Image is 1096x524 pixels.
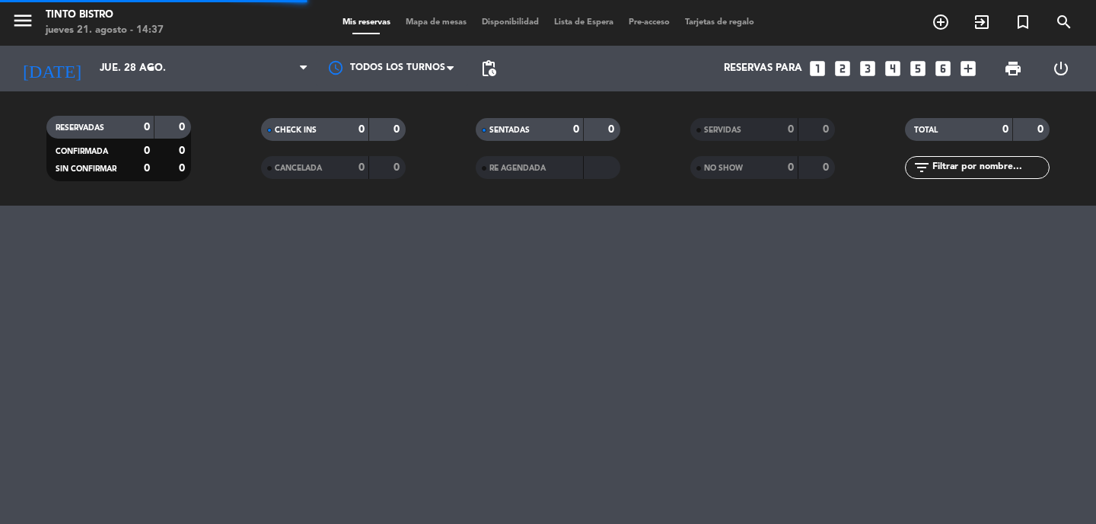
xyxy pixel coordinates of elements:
[621,18,677,27] span: Pre-acceso
[1055,13,1073,31] i: search
[142,59,160,78] i: arrow_drop_down
[914,126,938,134] span: TOTAL
[11,52,92,85] i: [DATE]
[1037,46,1085,91] div: LOG OUT
[908,59,928,78] i: looks_5
[144,145,150,156] strong: 0
[933,59,953,78] i: looks_6
[833,59,852,78] i: looks_two
[788,162,794,173] strong: 0
[1037,124,1047,135] strong: 0
[56,124,104,132] span: RESERVADAS
[56,148,108,155] span: CONFIRMADA
[932,13,950,31] i: add_circle_outline
[724,62,802,75] span: Reservas para
[56,165,116,173] span: SIN CONFIRMAR
[489,126,530,134] span: SENTADAS
[958,59,978,78] i: add_box
[179,122,188,133] strong: 0
[144,122,150,133] strong: 0
[335,18,398,27] span: Mis reservas
[1014,13,1032,31] i: turned_in_not
[393,124,403,135] strong: 0
[393,162,403,173] strong: 0
[704,126,741,134] span: SERVIDAS
[489,165,546,172] span: RE AGENDADA
[11,9,34,32] i: menu
[1052,59,1070,78] i: power_settings_new
[913,158,931,177] i: filter_list
[46,8,164,23] div: Tinto Bistro
[179,163,188,174] strong: 0
[398,18,474,27] span: Mapa de mesas
[479,59,498,78] span: pending_actions
[358,162,365,173] strong: 0
[275,165,322,172] span: CANCELADA
[358,124,365,135] strong: 0
[677,18,762,27] span: Tarjetas de regalo
[1004,59,1022,78] span: print
[46,23,164,38] div: jueves 21. agosto - 14:37
[858,59,878,78] i: looks_3
[1002,124,1008,135] strong: 0
[275,126,317,134] span: CHECK INS
[788,124,794,135] strong: 0
[573,124,579,135] strong: 0
[973,13,991,31] i: exit_to_app
[11,9,34,37] button: menu
[546,18,621,27] span: Lista de Espera
[823,162,832,173] strong: 0
[823,124,832,135] strong: 0
[704,165,743,172] span: NO SHOW
[474,18,546,27] span: Disponibilidad
[883,59,903,78] i: looks_4
[179,145,188,156] strong: 0
[608,124,617,135] strong: 0
[931,159,1049,176] input: Filtrar por nombre...
[808,59,827,78] i: looks_one
[144,163,150,174] strong: 0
